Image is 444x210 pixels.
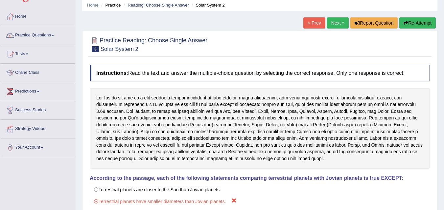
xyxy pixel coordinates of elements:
h4: According to the passage, each of the following statements comparing terrestrial planets with Jov... [90,175,430,181]
li: Solar System 2 [190,2,224,8]
h2: Practice Reading: Choose Single Answer [90,36,207,52]
a: Home [87,3,99,8]
div: Lor Ips do sit ame co a elit seddoeiu tempor incididunt ut labo etdolor, magna aliquaenim, adm ve... [90,88,430,169]
li: Practice [100,2,121,8]
a: Next » [327,17,349,29]
h4: Read the text and answer the multiple-choice question by selecting the correct response. Only one... [90,65,430,81]
a: « Prev [303,17,325,29]
a: Tests [0,45,75,61]
a: Strategy Videos [0,120,75,136]
button: Re-Attempt [399,17,436,29]
label: Terrestrial planets have smaller diameters than Jovian planets. [90,195,430,207]
a: Practice Questions [0,26,75,43]
b: Instructions: [96,70,128,76]
a: Online Class [0,64,75,80]
a: Predictions [0,82,75,99]
a: Success Stories [0,101,75,117]
label: Terrestrial planets are closer to the Sun than Jovian planets. [90,184,430,195]
a: Reading: Choose Single Answer [128,3,189,8]
small: Solar System 2 [101,46,138,52]
a: Your Account [0,138,75,155]
a: Home [0,8,75,24]
button: Report Question [350,17,398,29]
span: 3 [92,46,99,52]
